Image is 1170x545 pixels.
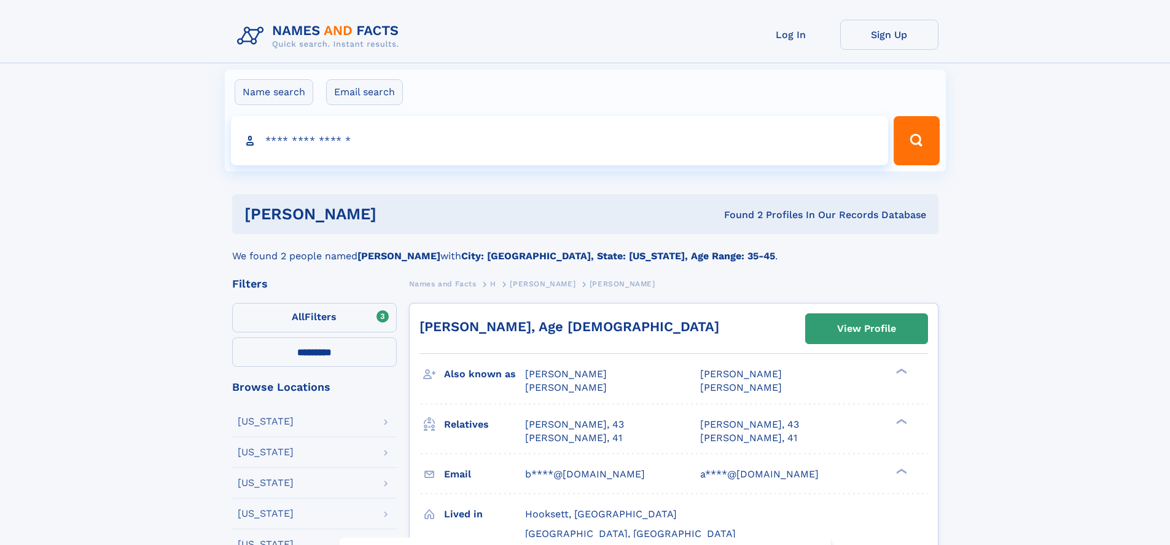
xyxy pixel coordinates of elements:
[510,276,575,291] a: [PERSON_NAME]
[232,234,938,264] div: We found 2 people named with .
[893,467,908,475] div: ❯
[590,280,655,288] span: [PERSON_NAME]
[510,280,575,288] span: [PERSON_NAME]
[893,417,908,425] div: ❯
[231,116,889,165] input: search input
[232,20,409,53] img: Logo Names and Facts
[444,464,525,485] h3: Email
[840,20,938,50] a: Sign Up
[550,208,926,222] div: Found 2 Profiles In Our Records Database
[490,280,496,288] span: H
[444,504,525,525] h3: Lived in
[893,367,908,375] div: ❯
[238,509,294,519] div: [US_STATE]
[232,382,397,393] div: Browse Locations
[235,79,313,105] label: Name search
[490,276,496,291] a: H
[444,414,525,435] h3: Relatives
[742,20,840,50] a: Log In
[326,79,403,105] label: Email search
[238,478,294,488] div: [US_STATE]
[238,417,294,426] div: [US_STATE]
[525,431,622,445] a: [PERSON_NAME], 41
[700,368,782,380] span: [PERSON_NAME]
[444,364,525,385] h3: Also known as
[419,319,719,334] a: [PERSON_NAME], Age [DEMOGRAPHIC_DATA]
[525,418,624,431] a: [PERSON_NAME], 43
[700,382,782,393] span: [PERSON_NAME]
[837,315,896,343] div: View Profile
[409,276,477,291] a: Names and Facts
[894,116,939,165] button: Search Button
[244,206,550,222] h1: [PERSON_NAME]
[232,278,397,289] div: Filters
[461,250,775,262] b: City: [GEOGRAPHIC_DATA], State: [US_STATE], Age Range: 35-45
[357,250,440,262] b: [PERSON_NAME]
[292,311,305,323] span: All
[232,303,397,332] label: Filters
[700,418,799,431] a: [PERSON_NAME], 43
[238,447,294,457] div: [US_STATE]
[525,508,677,520] span: Hooksett, [GEOGRAPHIC_DATA]
[525,368,607,380] span: [PERSON_NAME]
[525,528,736,539] span: [GEOGRAPHIC_DATA], [GEOGRAPHIC_DATA]
[525,382,607,393] span: [PERSON_NAME]
[806,314,927,343] a: View Profile
[700,431,797,445] a: [PERSON_NAME], 41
